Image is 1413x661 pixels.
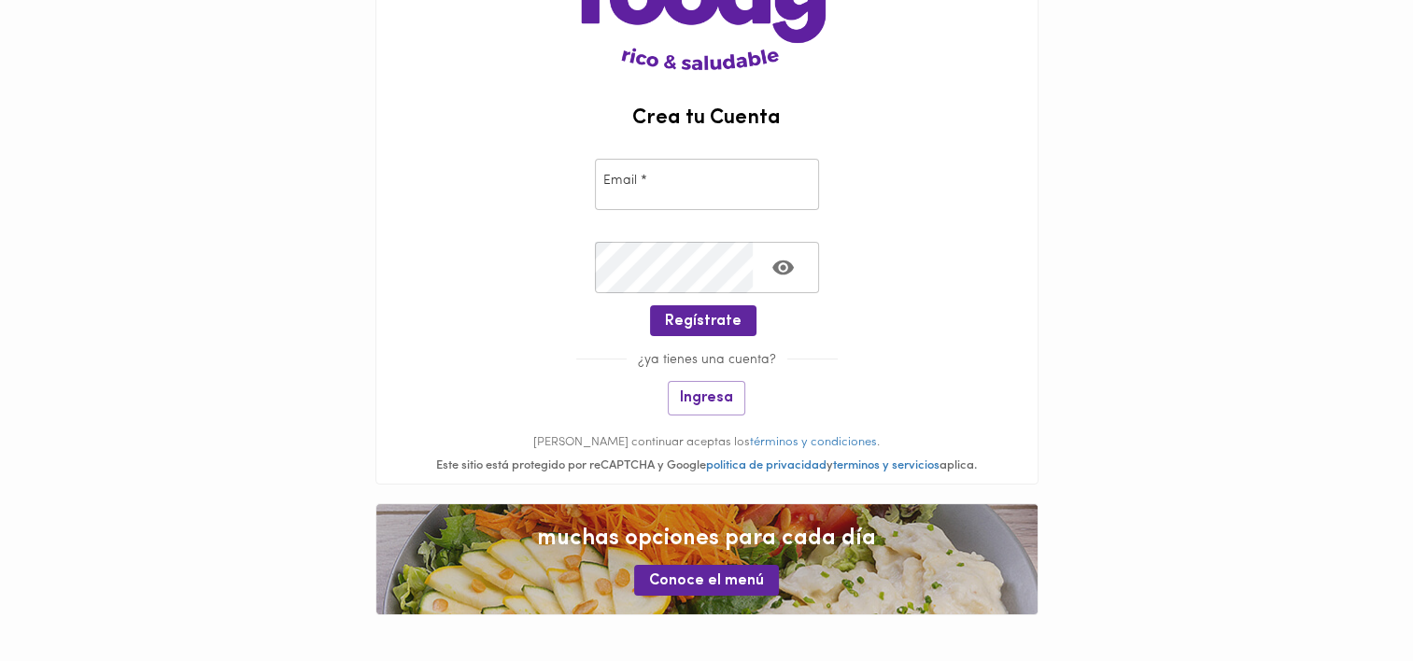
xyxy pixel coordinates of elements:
div: Este sitio está protegido por reCAPTCHA y Google y aplica. [376,457,1038,475]
span: ¿ya tienes una cuenta? [627,353,787,367]
button: Toggle password visibility [760,245,806,290]
button: Conoce el menú [634,565,779,596]
span: Conoce el menú [649,572,764,590]
iframe: Messagebird Livechat Widget [1305,553,1394,642]
button: Ingresa [668,381,745,415]
span: muchas opciones para cada día [395,523,1019,555]
a: politica de privacidad [706,459,827,471]
span: Regístrate [665,313,742,330]
a: términos y condiciones [750,436,877,448]
h2: Crea tu Cuenta [376,107,1038,130]
button: Regístrate [650,305,756,336]
a: terminos y servicios [833,459,940,471]
span: Ingresa [680,389,733,407]
input: pepitoperez@gmail.com [595,159,819,210]
p: [PERSON_NAME] continuar aceptas los . [376,434,1038,452]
